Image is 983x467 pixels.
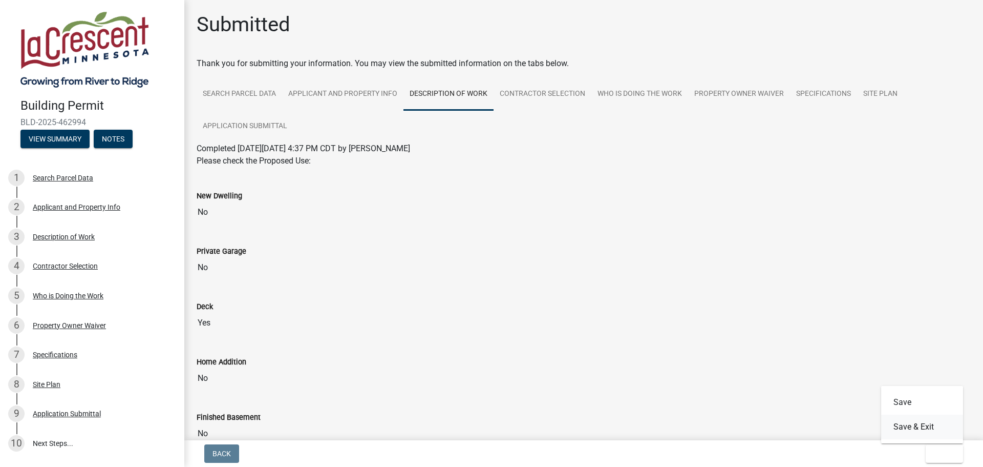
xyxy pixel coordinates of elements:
[33,292,103,299] div: Who is Doing the Work
[881,390,963,415] button: Save
[33,262,98,270] div: Contractor Selection
[282,78,403,111] a: Applicant and Property Info
[881,415,963,439] button: Save & Exit
[8,229,25,245] div: 3
[197,57,971,70] div: Thank you for submitting your information. You may view the submitted information on the tabs below.
[197,303,213,311] label: Deck
[926,444,963,463] button: Exit
[8,435,25,452] div: 10
[857,78,904,111] a: Site Plan
[8,317,25,334] div: 6
[20,98,176,113] h4: Building Permit
[20,130,90,148] button: View Summary
[33,204,120,211] div: Applicant and Property Info
[591,78,688,111] a: Who is Doing the Work
[33,410,101,417] div: Application Submittal
[197,78,282,111] a: Search Parcel Data
[33,233,95,240] div: Description of Work
[8,199,25,215] div: 2
[197,248,246,255] label: Private Garage
[688,78,790,111] a: Property Owner Waiver
[8,258,25,274] div: 4
[494,78,591,111] a: Contractor Selection
[197,414,261,421] label: Finished Basement
[20,135,90,144] wm-modal-confirm: Summary
[33,351,77,358] div: Specifications
[94,130,133,148] button: Notes
[33,322,106,329] div: Property Owner Waiver
[197,144,410,153] span: Completed [DATE][DATE] 4:37 PM CDT by [PERSON_NAME]
[881,386,963,443] div: Exit
[33,381,60,388] div: Site Plan
[8,288,25,304] div: 5
[790,78,857,111] a: Specifications
[94,135,133,144] wm-modal-confirm: Notes
[197,12,290,37] h1: Submitted
[197,110,293,143] a: Application Submittal
[197,193,242,200] label: New Dwelling
[33,174,93,181] div: Search Parcel Data
[8,376,25,393] div: 8
[20,11,149,88] img: City of La Crescent, Minnesota
[8,405,25,422] div: 9
[212,450,231,458] span: Back
[403,78,494,111] a: Description of Work
[20,117,164,127] span: BLD-2025-462994
[934,450,949,458] span: Exit
[204,444,239,463] button: Back
[197,155,971,167] div: Please check the Proposed Use:
[8,347,25,363] div: 7
[197,359,246,366] label: Home Addition
[8,170,25,186] div: 1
